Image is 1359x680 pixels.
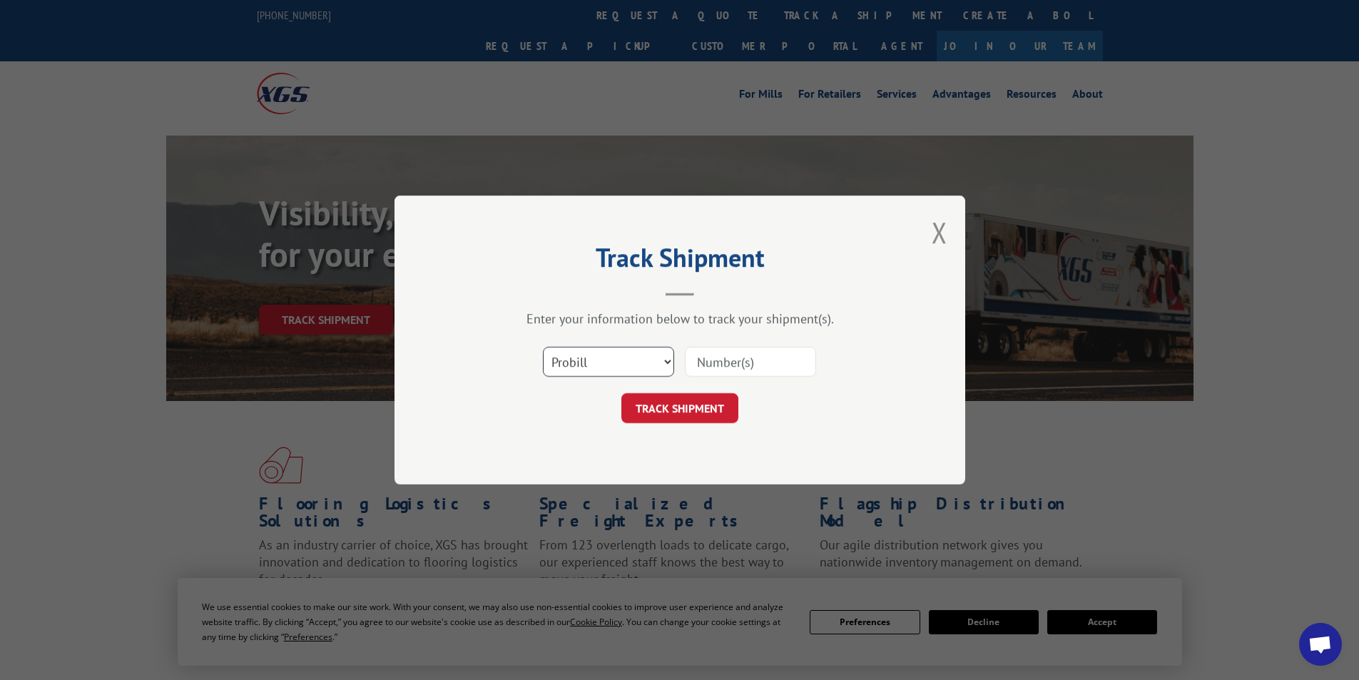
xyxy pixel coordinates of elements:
input: Number(s) [685,347,816,377]
div: Enter your information below to track your shipment(s). [466,310,894,327]
button: TRACK SHIPMENT [621,393,738,423]
a: Open chat [1299,623,1342,666]
button: Close modal [932,213,947,251]
h2: Track Shipment [466,248,894,275]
